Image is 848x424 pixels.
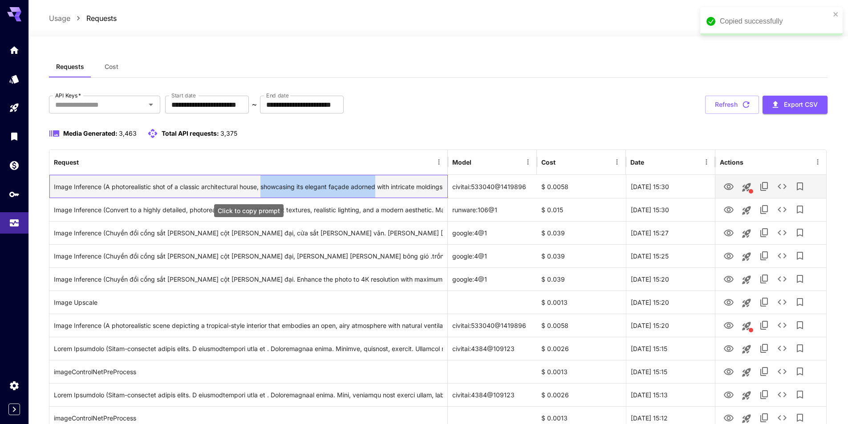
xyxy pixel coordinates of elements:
[738,225,755,242] button: Launch in playground
[755,316,773,334] button: Copy TaskUUID
[791,316,809,334] button: Add to library
[54,360,443,383] div: Click to copy prompt
[448,383,537,406] div: civitai:4384@109123
[755,293,773,311] button: Copy TaskUUID
[755,178,773,195] button: Copy TaskUUID
[448,221,537,244] div: google:4@1
[9,189,20,200] div: API Keys
[791,247,809,265] button: Add to library
[738,271,755,289] button: Launch in playground
[773,363,791,380] button: See details
[626,221,715,244] div: 26 Sep, 2025 15:27
[791,386,809,404] button: Add to library
[773,247,791,265] button: See details
[720,270,738,288] button: View
[791,363,809,380] button: Add to library
[738,202,755,219] button: Launch in playground
[537,383,626,406] div: $ 0.0026
[472,156,485,168] button: Sort
[763,96,828,114] button: Export CSV
[720,246,738,265] button: View
[49,13,70,24] a: Usage
[755,201,773,218] button: Copy TaskUUID
[522,156,534,168] button: Menu
[9,215,20,226] div: Usage
[755,339,773,357] button: Copy TaskUUID
[720,177,738,195] button: View
[738,387,755,404] button: Launch in playground
[626,244,715,267] div: 26 Sep, 2025 15:25
[86,13,117,24] a: Requests
[626,337,715,360] div: 26 Sep, 2025 15:15
[645,156,657,168] button: Sort
[738,294,755,312] button: Launch in playground
[720,316,738,334] button: View
[755,247,773,265] button: Copy TaskUUID
[54,158,79,166] div: Request
[626,360,715,383] div: 26 Sep, 2025 15:15
[54,384,443,406] div: Click to copy prompt
[9,73,20,85] div: Models
[626,175,715,198] div: 26 Sep, 2025 15:30
[56,63,84,71] span: Requests
[54,337,443,360] div: Click to copy prompt
[833,11,839,18] button: close
[626,383,715,406] div: 26 Sep, 2025 15:13
[773,386,791,404] button: See details
[9,160,20,171] div: Wallet
[63,129,118,137] span: Media Generated:
[54,198,443,221] div: Click to copy prompt
[171,92,196,99] label: Start date
[720,16,830,27] div: Copied successfully
[119,129,137,137] span: 3,463
[448,337,537,360] div: civitai:4384@109123
[537,221,626,244] div: $ 0.039
[773,293,791,311] button: See details
[266,92,288,99] label: End date
[791,201,809,218] button: Add to library
[9,100,20,111] div: Playground
[537,244,626,267] div: $ 0.039
[8,404,20,415] button: Expand sidebar
[433,156,445,168] button: Menu
[791,178,809,195] button: Add to library
[9,380,20,391] div: Settings
[755,363,773,380] button: Copy TaskUUID
[611,156,623,168] button: Menu
[541,158,556,166] div: Cost
[626,291,715,314] div: 26 Sep, 2025 15:20
[537,267,626,291] div: $ 0.039
[720,293,738,311] button: View
[448,198,537,221] div: runware:106@1
[626,314,715,337] div: 26 Sep, 2025 15:20
[738,363,755,381] button: Launch in playground
[9,131,20,142] div: Library
[720,158,743,166] div: Actions
[537,314,626,337] div: $ 0.0058
[738,317,755,335] button: This request includes a reference image. Clicking this will load all other parameters, but for pr...
[54,175,443,198] div: Click to copy prompt
[773,339,791,357] button: See details
[773,178,791,195] button: See details
[537,337,626,360] div: $ 0.0026
[720,223,738,242] button: View
[448,267,537,291] div: google:4@1
[755,224,773,242] button: Copy TaskUUID
[811,156,824,168] button: Menu
[755,270,773,288] button: Copy TaskUUID
[791,293,809,311] button: Add to library
[54,222,443,244] div: Click to copy prompt
[720,339,738,357] button: View
[54,268,443,291] div: Click to copy prompt
[54,245,443,267] div: Click to copy prompt
[105,63,118,71] span: Cost
[537,175,626,198] div: $ 0.0058
[738,340,755,358] button: Launch in playground
[448,175,537,198] div: civitai:533040@1419896
[49,13,117,24] nav: breadcrumb
[755,386,773,404] button: Copy TaskUUID
[791,224,809,242] button: Add to library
